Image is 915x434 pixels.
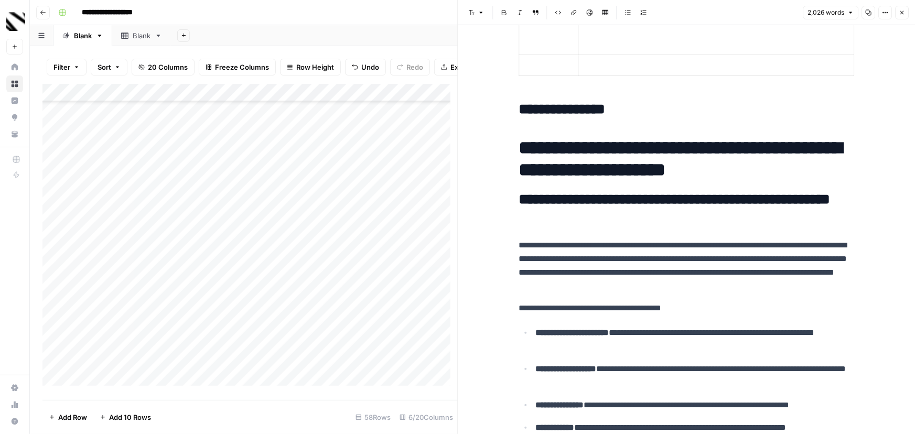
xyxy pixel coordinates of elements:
div: Blank [133,30,150,41]
button: Add 10 Rows [93,409,157,426]
span: Add Row [58,412,87,422]
span: Filter [53,62,70,72]
button: 2,026 words [803,6,858,19]
button: Row Height [280,59,341,75]
a: Settings [6,379,23,396]
a: Blank [112,25,171,46]
span: Redo [406,62,423,72]
div: Blank [74,30,92,41]
span: Undo [361,62,379,72]
button: Add Row [42,409,93,426]
a: Opportunities [6,109,23,126]
img: Canyon Logo [6,12,25,31]
button: 20 Columns [132,59,195,75]
div: 6/20 Columns [395,409,458,426]
button: Redo [390,59,430,75]
button: Undo [345,59,386,75]
a: Insights [6,92,23,109]
a: Usage [6,396,23,413]
a: Blank [53,25,112,46]
div: 58 Rows [351,409,395,426]
a: Home [6,59,23,75]
span: Freeze Columns [215,62,269,72]
span: Row Height [296,62,334,72]
a: Browse [6,75,23,92]
button: Help + Support [6,413,23,430]
span: Sort [98,62,111,72]
span: Add 10 Rows [109,412,151,422]
button: Filter [47,59,87,75]
span: 2,026 words [808,8,844,17]
button: Sort [91,59,127,75]
button: Workspace: Canyon [6,8,23,35]
span: 20 Columns [148,62,188,72]
a: Your Data [6,126,23,143]
button: Export CSV [434,59,494,75]
span: Export CSV [450,62,488,72]
button: Freeze Columns [199,59,276,75]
